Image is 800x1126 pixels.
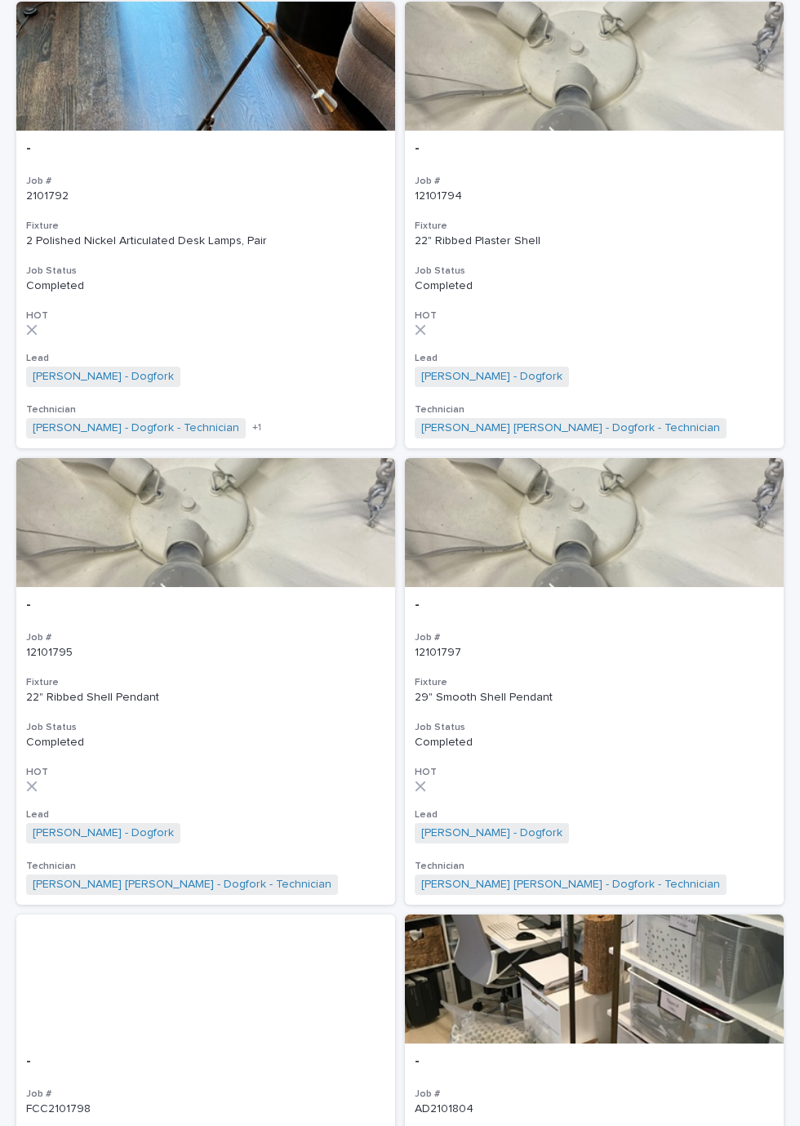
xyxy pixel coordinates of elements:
a: -Job #12101797Fixture29" Smooth Shell PendantJob StatusCompletedHOTLead[PERSON_NAME] - Dogfork Te... [405,458,784,905]
h3: Job # [26,1088,385,1101]
h3: HOT [26,309,385,323]
p: 2101792 [26,189,385,203]
h3: Job Status [415,721,774,734]
a: [PERSON_NAME] - Dogfork [33,370,174,384]
h3: Job Status [26,265,385,278]
div: 22" Ribbed Shell Pendant [26,691,385,705]
p: - [415,597,774,615]
p: Completed [26,736,385,750]
a: -Job #2101792Fixture2 Polished Nickel Articulated Desk Lamps, PairJob StatusCompletedHOTLead[PERS... [16,2,395,448]
h3: Fixture [415,676,774,689]
p: 12101797 [415,646,774,660]
h3: Job # [415,631,774,644]
h3: Job # [26,631,385,644]
h3: Fixture [26,676,385,689]
h3: Technician [415,403,774,416]
p: Completed [415,736,774,750]
p: - [415,1053,774,1071]
h3: Fixture [415,220,774,233]
a: [PERSON_NAME] [PERSON_NAME] - Dogfork - Technician [421,421,720,435]
h3: Job Status [415,265,774,278]
h3: Technician [415,860,774,873]
a: [PERSON_NAME] - Dogfork [33,826,174,840]
div: 2 Polished Nickel Articulated Desk Lamps, Pair [26,234,385,248]
p: FCC2101798 [26,1102,385,1116]
p: - [26,1053,385,1071]
a: [PERSON_NAME] - Dogfork - Technician [33,421,239,435]
h3: Lead [26,808,385,821]
p: 12101794 [415,189,774,203]
p: Completed [415,279,774,293]
p: - [26,597,385,615]
a: -Job #12101795Fixture22" Ribbed Shell PendantJob StatusCompletedHOTLead[PERSON_NAME] - Dogfork Te... [16,458,395,905]
a: [PERSON_NAME] [PERSON_NAME] - Dogfork - Technician [421,878,720,892]
a: [PERSON_NAME] [PERSON_NAME] - Dogfork - Technician [33,878,331,892]
p: - [415,140,774,158]
p: 12101795 [26,646,385,660]
a: [PERSON_NAME] - Dogfork [421,370,562,384]
h3: Job # [415,175,774,188]
h3: Job Status [26,721,385,734]
p: AD2101804 [415,1102,774,1116]
h3: Job # [26,175,385,188]
a: [PERSON_NAME] - Dogfork [421,826,562,840]
h3: Lead [415,352,774,365]
h3: HOT [26,766,385,779]
span: + 1 [252,423,261,433]
a: -Job #12101794Fixture22" Ribbed Plaster ShellJob StatusCompletedHOTLead[PERSON_NAME] - Dogfork Te... [405,2,784,448]
p: - [26,140,385,158]
div: 22" Ribbed Plaster Shell [415,234,774,248]
h3: Lead [415,808,774,821]
div: 29" Smooth Shell Pendant [415,691,774,705]
h3: Technician [26,403,385,416]
h3: Fixture [26,220,385,233]
p: Completed [26,279,385,293]
h3: HOT [415,309,774,323]
h3: Technician [26,860,385,873]
h3: Job # [415,1088,774,1101]
h3: HOT [415,766,774,779]
h3: Lead [26,352,385,365]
